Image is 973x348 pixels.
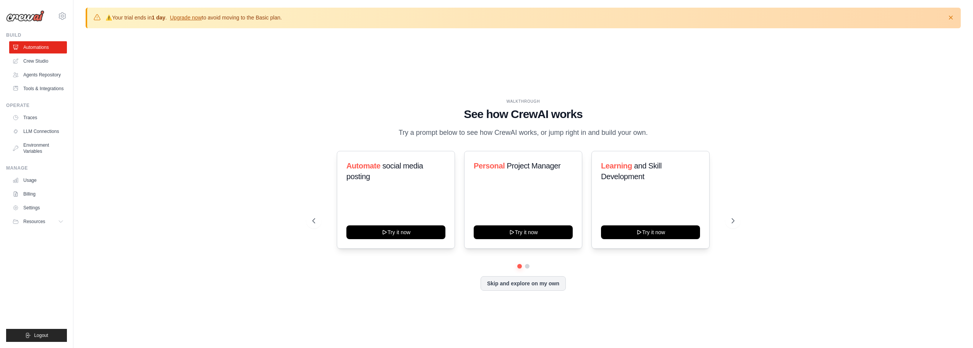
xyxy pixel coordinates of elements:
p: Try a prompt below to see how CrewAI works, or jump right in and build your own. [395,127,652,138]
a: Agents Repository [9,69,67,81]
a: Upgrade now [170,15,201,21]
span: Resources [23,219,45,225]
img: Logo [6,10,44,22]
a: Automations [9,41,67,53]
span: Learning [601,162,632,170]
a: Usage [9,174,67,186]
strong: ⚠️ [106,15,112,21]
p: Your trial ends in . to avoid moving to the Basic plan. [106,14,282,21]
span: Logout [34,332,48,338]
div: Operate [6,102,67,108]
a: Settings [9,202,67,214]
button: Try it now [601,225,700,239]
div: Manage [6,165,67,171]
span: Automate [346,162,380,170]
a: Crew Studio [9,55,67,67]
button: Skip and explore on my own [481,276,566,291]
span: Personal [474,162,505,170]
a: Traces [9,112,67,124]
button: Try it now [474,225,573,239]
a: Environment Variables [9,139,67,157]
span: Project Manager [507,162,560,170]
div: WALKTHROUGH [312,99,734,104]
a: LLM Connections [9,125,67,138]
button: Try it now [346,225,445,239]
button: Resources [9,215,67,228]
strong: 1 day [152,15,166,21]
button: Logout [6,329,67,342]
h1: See how CrewAI works [312,107,734,121]
span: and Skill Development [601,162,661,181]
a: Tools & Integrations [9,83,67,95]
span: social media posting [346,162,423,181]
a: Billing [9,188,67,200]
div: Build [6,32,67,38]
